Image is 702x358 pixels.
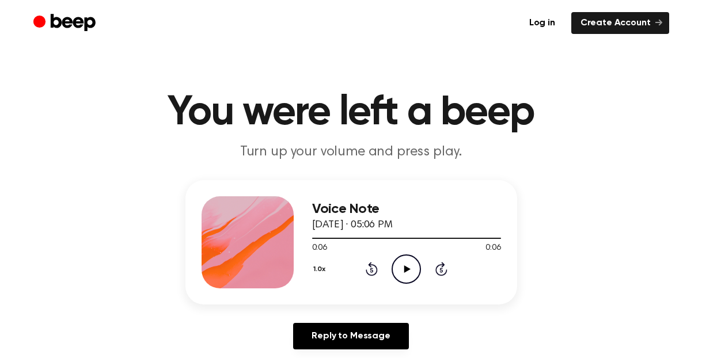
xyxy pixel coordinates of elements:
[571,12,669,34] a: Create Account
[312,201,501,217] h3: Voice Note
[312,220,393,230] span: [DATE] · 05:06 PM
[56,92,646,134] h1: You were left a beep
[312,260,330,279] button: 1.0x
[485,242,500,254] span: 0:06
[33,12,98,35] a: Beep
[312,242,327,254] span: 0:06
[520,12,564,34] a: Log in
[130,143,572,162] p: Turn up your volume and press play.
[293,323,408,349] a: Reply to Message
